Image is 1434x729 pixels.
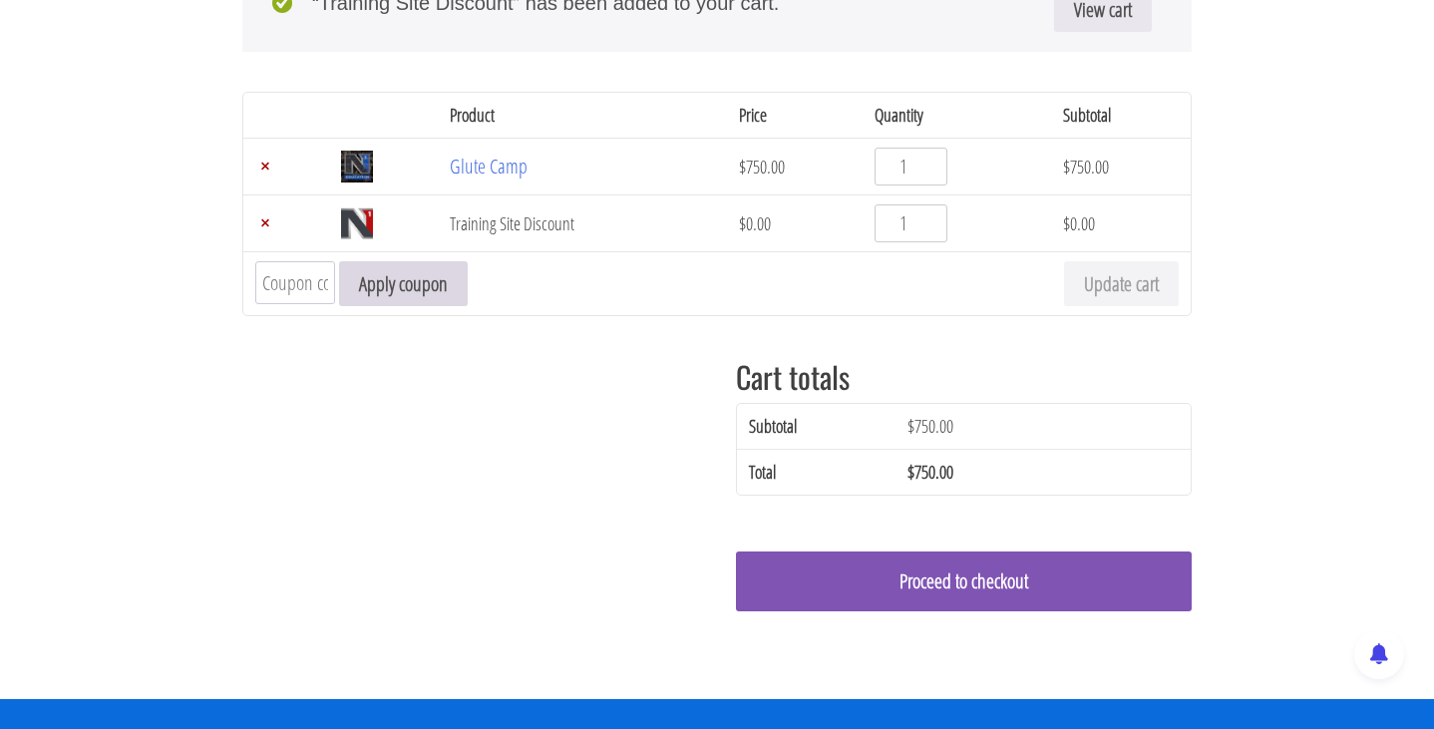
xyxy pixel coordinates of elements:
img: Glute Camp [341,151,373,182]
th: Subtotal [1051,93,1191,138]
th: Price [727,93,863,138]
a: Remove Glute Camp from cart [255,157,275,177]
th: Total [737,449,896,495]
th: Product [438,93,727,138]
a: Glute Camp [450,153,528,180]
span: $ [1063,211,1070,235]
bdi: 0.00 [1063,211,1095,235]
bdi: 750.00 [1063,155,1109,179]
input: Product quantity [875,148,947,185]
input: Coupon code [255,261,335,304]
iframe: PayPal Message 1 [736,522,1192,544]
th: Quantity [863,93,1050,138]
span: $ [907,460,914,484]
span: $ [739,155,746,179]
button: Update cart [1064,261,1179,306]
span: $ [1063,155,1070,179]
bdi: 750.00 [739,155,785,179]
img: Training Site Discount [341,207,373,239]
bdi: 750.00 [907,460,953,484]
th: Subtotal [737,404,896,449]
button: Apply coupon [339,261,468,306]
h2: Cart totals [736,360,1192,393]
a: Remove Training Site Discount from cart [255,213,275,233]
td: Training Site Discount [438,194,727,251]
bdi: 0.00 [739,211,771,235]
a: Proceed to checkout [736,551,1192,611]
span: $ [907,414,914,438]
input: Product quantity [875,204,947,242]
bdi: 750.00 [907,414,953,438]
span: $ [739,211,746,235]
